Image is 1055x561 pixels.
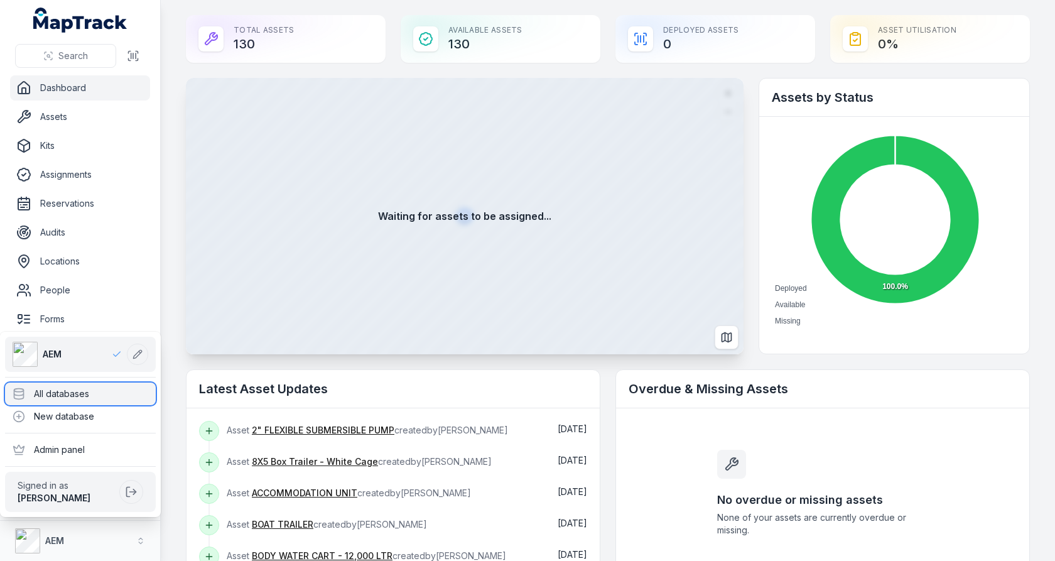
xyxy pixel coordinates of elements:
[5,405,156,428] div: New database
[45,535,64,546] strong: AEM
[5,438,156,461] div: Admin panel
[18,479,114,492] span: Signed in as
[43,348,62,361] span: AEM
[18,493,90,503] strong: [PERSON_NAME]
[5,383,156,405] div: All databases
